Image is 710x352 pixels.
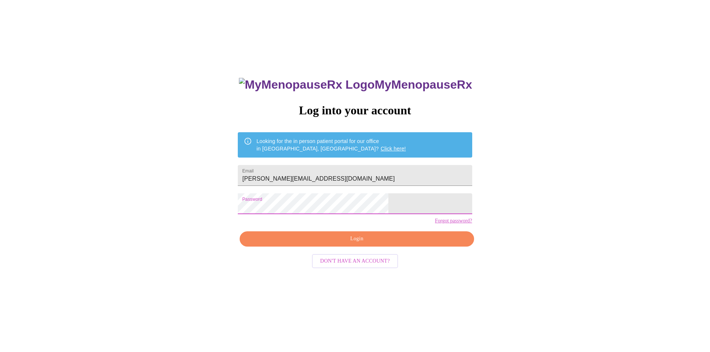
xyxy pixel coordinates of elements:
[310,257,400,263] a: Don't have an account?
[248,234,465,244] span: Login
[239,78,472,92] h3: MyMenopauseRx
[256,134,406,155] div: Looking for the in person patient portal for our office in [GEOGRAPHIC_DATA], [GEOGRAPHIC_DATA]?
[238,104,472,117] h3: Log into your account
[435,218,472,224] a: Forgot password?
[320,257,390,266] span: Don't have an account?
[240,231,474,247] button: Login
[239,78,375,92] img: MyMenopauseRx Logo
[312,254,398,269] button: Don't have an account?
[381,146,406,152] a: Click here!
